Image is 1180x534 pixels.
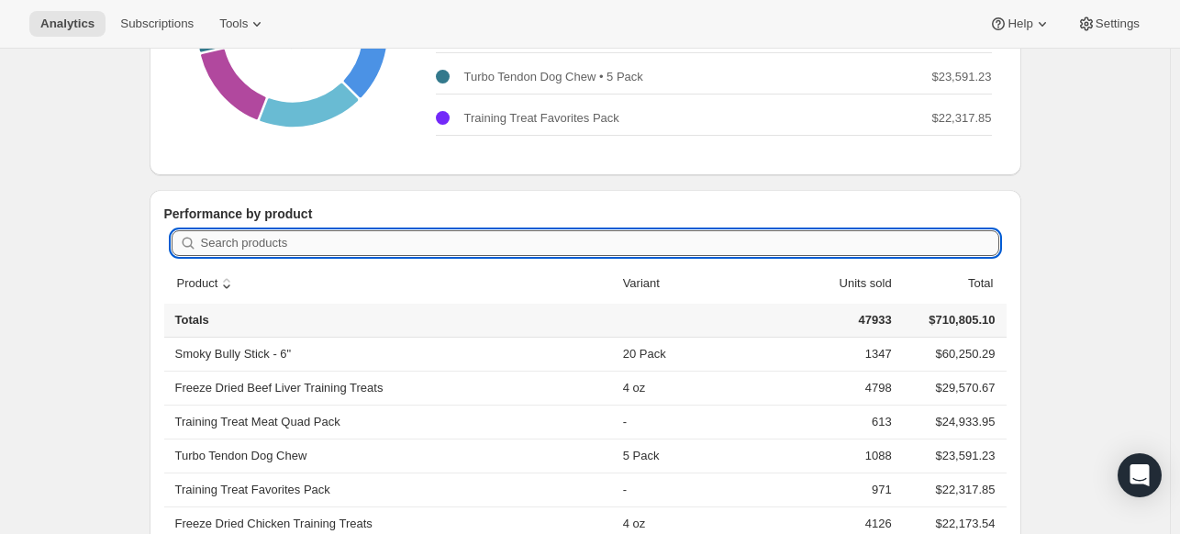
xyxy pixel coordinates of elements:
[790,304,897,338] td: 47933
[618,439,790,473] td: 5 Pack
[174,266,239,301] button: sort ascending byProduct
[1118,453,1162,497] div: Open Intercom Messenger
[464,68,643,86] p: Turbo Tendon Dog Chew • 5 Pack
[931,109,991,128] p: $22,317.85
[164,439,618,473] th: Turbo Tendon Dog Chew
[164,338,618,371] th: Smoky Bully Stick - 6"
[790,371,897,405] td: 4798
[618,405,790,439] td: -
[164,205,1007,223] p: Performance by product
[109,11,205,37] button: Subscriptions
[790,338,897,371] td: 1347
[978,11,1062,37] button: Help
[29,11,106,37] button: Analytics
[790,439,897,473] td: 1088
[464,109,619,128] p: Training Treat Favorites Pack
[897,304,1007,338] td: $710,805.10
[1096,17,1140,31] span: Settings
[164,405,618,439] th: Training Treat Meat Quad Pack
[947,266,996,301] button: Total
[790,473,897,506] td: 971
[790,405,897,439] td: 613
[164,371,618,405] th: Freeze Dried Beef Liver Training Treats
[618,473,790,506] td: -
[897,371,1007,405] td: $29,570.67
[931,68,991,86] p: $23,591.23
[1007,17,1032,31] span: Help
[618,338,790,371] td: 20 Pack
[201,230,999,256] input: Search products
[164,473,618,506] th: Training Treat Favorites Pack
[164,304,618,338] th: Totals
[40,17,95,31] span: Analytics
[219,17,248,31] span: Tools
[897,338,1007,371] td: $60,250.29
[1066,11,1151,37] button: Settings
[897,473,1007,506] td: $22,317.85
[208,11,277,37] button: Tools
[620,266,681,301] button: Variant
[897,405,1007,439] td: $24,933.95
[618,371,790,405] td: 4 oz
[897,439,1007,473] td: $23,591.23
[818,266,895,301] button: Units sold
[120,17,194,31] span: Subscriptions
